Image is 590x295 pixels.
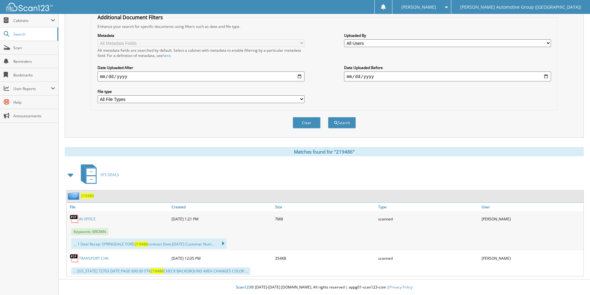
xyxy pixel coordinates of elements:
[100,172,119,177] span: SFS DEALS
[70,254,79,263] img: PDF.png
[13,86,51,91] span: User Reports
[163,53,171,58] a: here
[79,216,96,222] a: IN OFFICE
[170,213,273,225] div: [DATE] 1:21 PM
[77,163,119,187] a: SFS DEALS
[71,238,227,249] div: ... 1 Deal Recap: SPRINGDALE FORD contract Date:[DATE] Customer Num...
[13,59,55,64] span: Reminders
[273,203,377,211] a: Size
[151,268,164,274] span: 219486
[65,147,584,156] div: Matches found for "219486"
[236,284,251,290] span: Scan123
[293,117,321,128] button: Clear
[67,203,170,211] a: File
[13,18,51,23] span: Cabinets
[328,117,356,128] button: Search
[344,33,551,38] label: Uploaded By
[98,89,304,94] label: File type
[98,65,304,70] label: Date Uploaded After
[170,252,273,264] div: [DATE] 12:05 PM
[98,48,304,58] div: All metadata fields are searched by default. Select a cabinet with metadata to enable filtering b...
[59,280,590,295] div: © [DATE]-[DATE] [DOMAIN_NAME]. All rights reserved | appg01-scan123-com |
[68,192,81,200] img: folder2.png
[13,113,55,119] span: Announcements
[13,45,55,50] span: Scan
[377,213,480,225] div: scanned
[273,213,377,225] div: 7MB
[6,3,53,11] img: scan123-logo-white.svg
[13,32,54,37] span: Search
[460,5,581,9] span: [PERSON_NAME] Automotive Group ([GEOGRAPHIC_DATA])
[81,193,94,198] a: 219486
[344,72,551,81] input: end
[559,265,590,295] iframe: Chat Widget
[79,256,108,261] a: TRANSPORT CHK
[377,203,480,211] a: Type
[71,267,250,275] div: ... [US_STATE] 72703 DATE PAGE 600.00 STK CHECK BACKGROUND AREA CHANGES COLOR ...
[389,284,413,290] a: Privacy Policy
[273,252,377,264] div: 354KB
[71,228,108,235] span: Keywords: BROWN
[13,72,55,78] span: Bookmarks
[98,33,304,38] label: Metadata
[94,24,554,29] div: Enhance your search for specific documents using filters such as date and file type.
[170,203,273,211] a: Created
[94,14,166,21] legend: Additional Document Filters
[377,252,480,264] div: scanned
[135,241,148,247] span: 219486
[480,252,583,264] div: [PERSON_NAME]
[480,213,583,225] div: [PERSON_NAME]
[70,214,79,223] img: PDF.png
[401,5,436,9] span: [PERSON_NAME]
[98,72,304,81] input: start
[344,65,551,70] label: Date Uploaded Before
[480,203,583,211] a: User
[13,100,55,105] span: Help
